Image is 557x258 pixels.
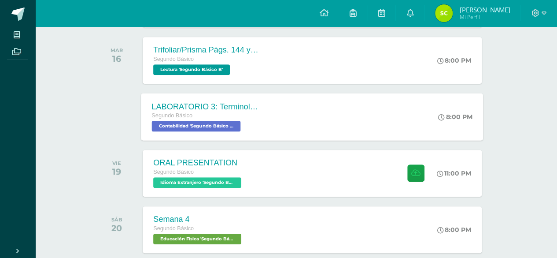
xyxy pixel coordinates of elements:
span: Segundo Básico [153,56,194,62]
div: 20 [111,223,122,233]
span: Segundo Básico [153,225,194,232]
div: 8:00 PM [437,226,471,234]
span: Lectura 'Segundo Básico B' [153,64,230,75]
div: Semana 4 [153,215,243,224]
div: Trifoliar/Prisma Págs. 144 y 145 [153,45,259,55]
div: SÁB [111,217,122,223]
span: Idioma Extranjero 'Segundo Básico B' [153,177,241,188]
div: 19 [112,166,121,177]
div: 16 [111,53,123,64]
span: Mi Perfil [459,13,510,21]
span: Contabilidad 'Segundo Básico B' [152,121,241,131]
div: ORAL PRESENTATION [153,158,243,168]
div: 11:00 PM [437,169,471,177]
div: VIE [112,160,121,166]
span: Segundo Básico [153,169,194,175]
div: 8:00 PM [439,113,473,121]
div: 8:00 PM [437,56,471,64]
span: Educación Física 'Segundo Básico B' [153,234,241,244]
span: [PERSON_NAME] [459,5,510,14]
span: Segundo Básico [152,112,193,119]
div: LABORATORIO 3: Terminología de la cuenta. [152,102,258,111]
div: MAR [111,47,123,53]
img: c89e2d663063ef5ddd82e4e5d3c9c1a1.png [435,4,453,22]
